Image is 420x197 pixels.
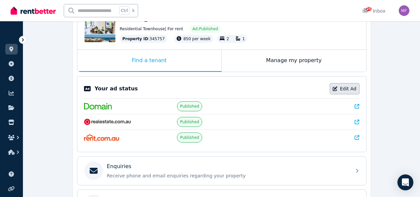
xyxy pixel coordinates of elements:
a: EnquiriesReceive phone and email enquiries regarding your property [77,156,366,185]
img: Rent.com.au [84,134,120,141]
img: RealEstate.com.au [84,119,131,125]
span: Residential Townhouse | For rent [120,26,183,32]
span: k [132,8,134,13]
img: Domain.com.au [84,103,112,110]
div: : 345757 [120,35,168,43]
span: 25 [366,7,372,11]
span: Ctrl [119,6,129,15]
span: Ad: Published [192,26,218,32]
p: Your ad status [95,85,138,93]
span: 2 [226,37,229,41]
div: Inbox [362,8,385,14]
span: 850 per week [183,37,210,41]
p: Receive phone and email enquiries regarding your property [107,172,347,179]
img: Michael Farrugia [399,5,409,16]
a: Edit Ad [330,83,360,94]
span: Published [180,135,199,140]
div: Manage my property [222,50,366,72]
span: 1 [242,37,245,41]
p: Enquiries [107,162,131,170]
span: Published [180,119,199,125]
img: RentBetter [11,6,56,16]
div: Open Intercom Messenger [397,174,413,190]
div: Find a tenant [77,50,221,72]
span: Property ID [123,36,148,42]
span: Published [180,104,199,109]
